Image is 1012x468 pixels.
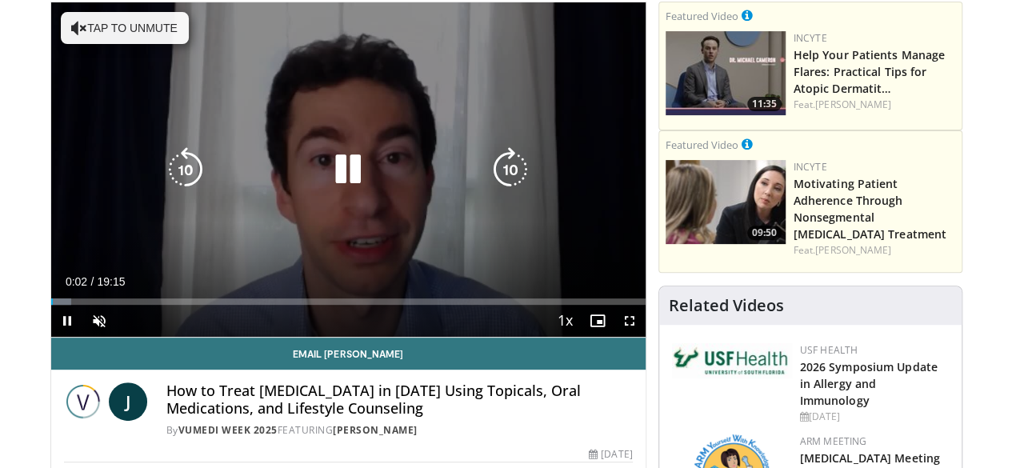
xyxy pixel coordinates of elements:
[794,98,955,112] div: Feat.
[669,296,784,315] h4: Related Videos
[800,343,858,357] a: USF Health
[51,2,646,338] video-js: Video Player
[666,9,738,23] small: Featured Video
[64,382,102,421] img: Vumedi Week 2025
[794,31,827,45] a: Incyte
[51,298,646,305] div: Progress Bar
[800,434,867,448] a: ARM Meeting
[815,98,891,111] a: [PERSON_NAME]
[178,423,278,437] a: Vumedi Week 2025
[51,338,646,370] a: Email [PERSON_NAME]
[815,243,891,257] a: [PERSON_NAME]
[666,160,786,244] img: 39505ded-af48-40a4-bb84-dee7792dcfd5.png.150x105_q85_crop-smart_upscale.jpg
[666,31,786,115] img: 601112bd-de26-4187-b266-f7c9c3587f14.png.150x105_q85_crop-smart_upscale.jpg
[83,305,115,337] button: Unmute
[666,31,786,115] a: 11:35
[166,382,633,417] h4: How to Treat [MEDICAL_DATA] in [DATE] Using Topicals, Oral Medications, and Lifestyle Counseling
[672,343,792,378] img: 6ba8804a-8538-4002-95e7-a8f8012d4a11.png.150x105_q85_autocrop_double_scale_upscale_version-0.2.jpg
[61,12,189,44] button: Tap to unmute
[794,160,827,174] a: Incyte
[614,305,646,337] button: Fullscreen
[109,382,147,421] a: J
[550,305,582,337] button: Playback Rate
[800,410,949,424] div: [DATE]
[666,138,738,152] small: Featured Video
[166,423,633,438] div: By FEATURING
[666,160,786,244] a: 09:50
[333,423,418,437] a: [PERSON_NAME]
[794,243,955,258] div: Feat.
[794,176,946,242] a: Motivating Patient Adherence Through Nonsegmental [MEDICAL_DATA] Treatment
[66,275,87,288] span: 0:02
[589,447,632,462] div: [DATE]
[97,275,125,288] span: 19:15
[582,305,614,337] button: Enable picture-in-picture mode
[51,305,83,337] button: Pause
[91,275,94,288] span: /
[747,226,782,240] span: 09:50
[800,359,938,408] a: 2026 Symposium Update in Allergy and Immunology
[747,97,782,111] span: 11:35
[794,47,946,96] a: Help Your Patients Manage Flares: Practical Tips for Atopic Dermatit…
